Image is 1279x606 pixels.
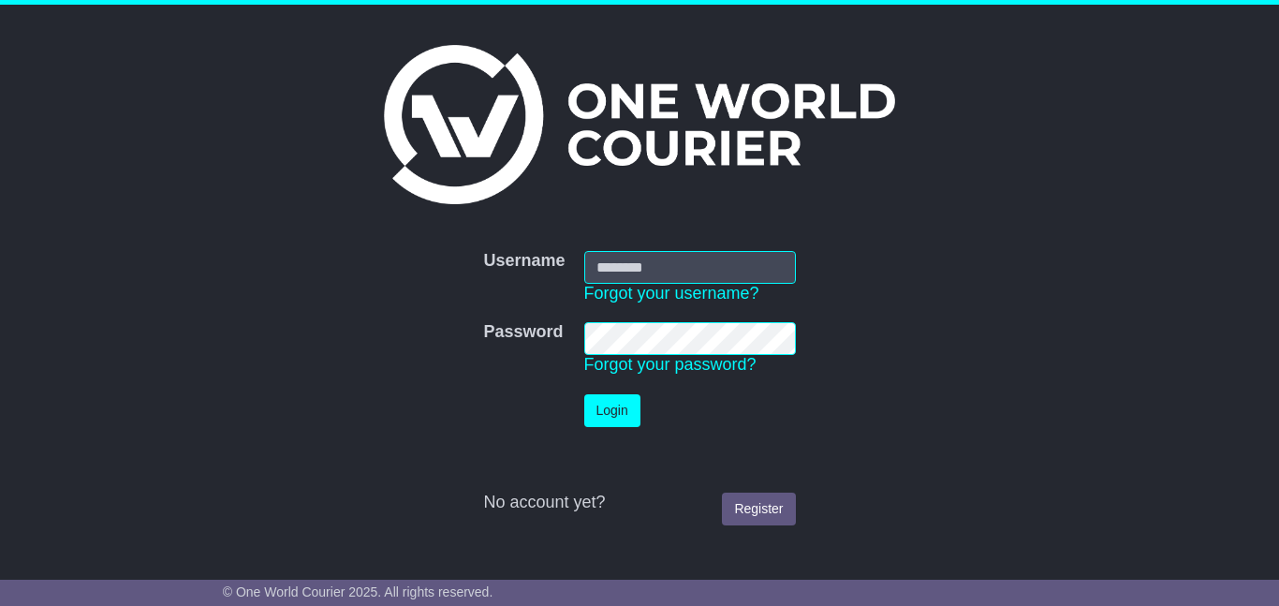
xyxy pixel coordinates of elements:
[223,584,493,599] span: © One World Courier 2025. All rights reserved.
[483,251,565,272] label: Username
[584,284,759,303] a: Forgot your username?
[722,493,795,525] a: Register
[584,355,757,374] a: Forgot your password?
[384,45,895,204] img: One World
[483,493,795,513] div: No account yet?
[483,322,563,343] label: Password
[584,394,640,427] button: Login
